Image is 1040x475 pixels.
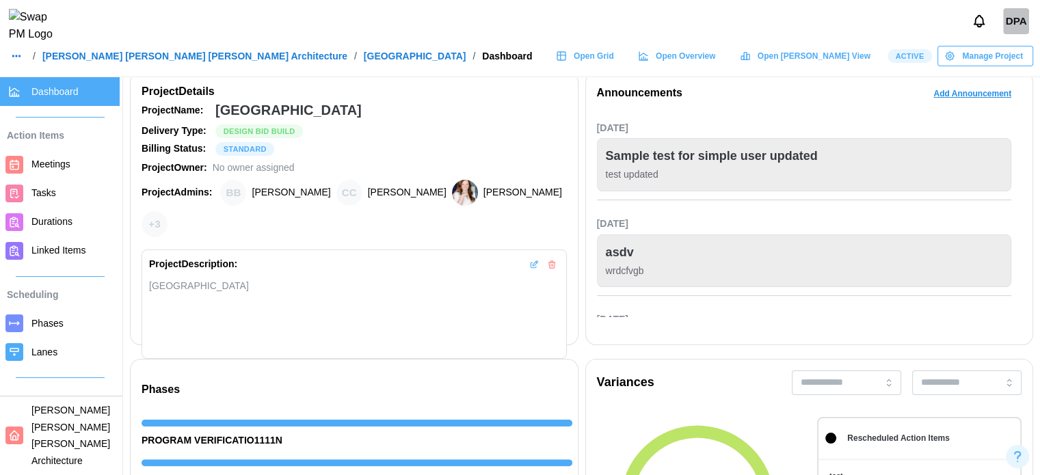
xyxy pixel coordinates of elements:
[933,84,1011,103] span: Add Announcement
[962,46,1023,66] span: Manage Project
[33,51,36,61] div: /
[31,347,57,357] span: Lanes
[574,46,614,66] span: Open Grid
[31,216,72,227] span: Durations
[1003,8,1029,34] a: Daud Platform admin
[597,85,682,102] div: Announcements
[31,187,56,198] span: Tasks
[483,185,562,200] div: [PERSON_NAME]
[631,46,726,66] a: Open Overview
[606,264,1003,279] div: wrdcfvgb
[606,243,634,262] div: asdv
[142,187,212,198] strong: Project Admins:
[142,381,572,398] div: Phases
[149,257,237,272] div: Project Description:
[142,141,210,157] div: Billing Status:
[252,185,330,200] div: [PERSON_NAME]
[472,51,475,61] div: /
[149,279,559,293] div: [GEOGRAPHIC_DATA]
[732,46,880,66] a: Open [PERSON_NAME] View
[31,405,110,466] span: [PERSON_NAME] [PERSON_NAME] [PERSON_NAME] Architecture
[597,217,1012,232] div: [DATE]
[758,46,870,66] span: Open [PERSON_NAME] View
[937,46,1033,66] button: Manage Project
[31,159,70,169] span: Meetings
[923,83,1022,104] button: Add Announcement
[597,121,1012,136] div: [DATE]
[895,50,924,62] span: Active
[482,51,532,61] div: Dashboard
[220,180,246,206] div: Brian Baldwin
[213,161,295,176] div: No owner assigned
[597,373,654,392] div: Variances
[452,180,478,206] img: Heather Bemis
[1003,8,1029,34] div: DPA
[606,147,818,166] div: Sample test for simple user updated
[656,46,715,66] span: Open Overview
[142,211,168,237] div: + 3
[9,9,64,43] img: Swap PM Logo
[336,180,362,206] div: Chris Cosenza
[968,10,991,33] button: Notifications
[215,100,362,121] div: [GEOGRAPHIC_DATA]
[42,51,347,61] a: [PERSON_NAME] [PERSON_NAME] [PERSON_NAME] Architecture
[31,86,79,97] span: Dashboard
[368,185,446,200] div: [PERSON_NAME]
[142,162,207,173] strong: Project Owner:
[31,318,64,329] span: Phases
[364,51,466,61] a: [GEOGRAPHIC_DATA]
[31,245,85,256] span: Linked Items
[142,124,210,139] div: Delivery Type:
[606,167,1003,182] div: test updated
[142,103,210,118] div: Project Name:
[549,46,624,66] a: Open Grid
[224,143,267,155] span: STANDARD
[354,51,357,61] div: /
[847,432,950,445] div: Rescheduled Action Items
[224,125,295,137] span: Design Bid Build
[597,312,1012,327] div: [DATE]
[142,83,567,100] div: Project Details
[142,433,572,448] div: PROGRAM VERIFICATIO1111N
